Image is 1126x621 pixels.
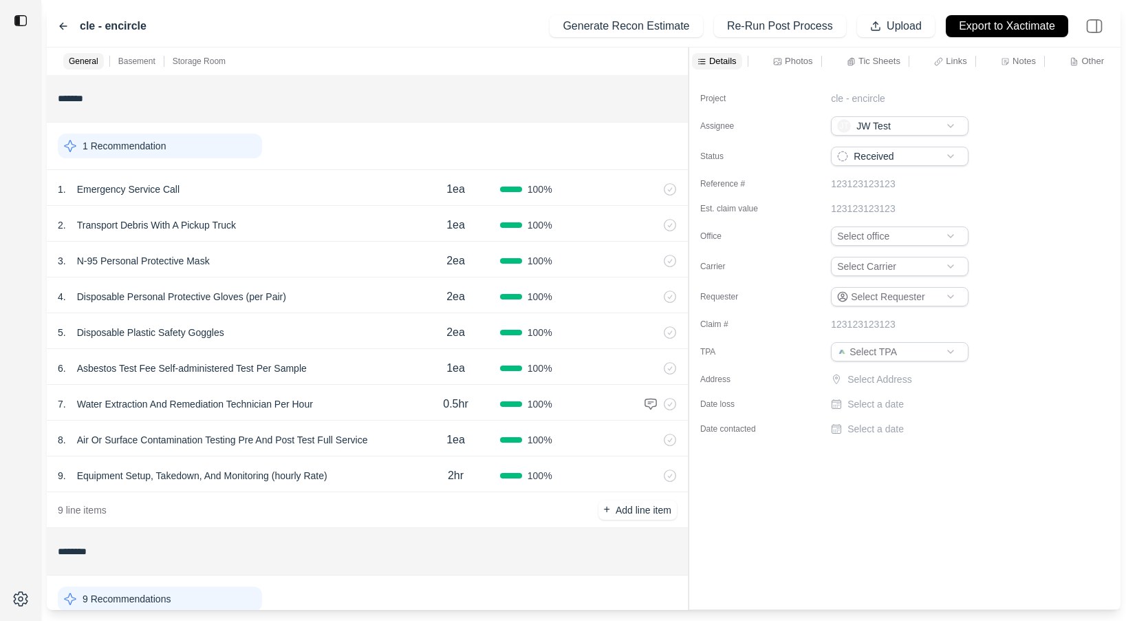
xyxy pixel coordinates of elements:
[528,290,552,304] span: 100 %
[446,432,465,448] p: 1ea
[700,120,769,131] label: Assignee
[700,319,769,330] label: Claim #
[528,218,552,232] span: 100 %
[1079,11,1109,41] img: right-panel.svg
[604,502,610,518] p: +
[700,399,769,410] label: Date loss
[700,346,769,357] label: TPA
[446,360,465,377] p: 1ea
[700,231,769,242] label: Office
[831,177,895,191] p: 123123123123
[1013,55,1036,67] p: Notes
[58,326,66,339] p: 5 .
[644,397,658,411] img: comment
[58,254,66,268] p: 3 .
[72,215,241,235] p: Transport Debris With A Pickup Truck
[448,467,464,484] p: 2hr
[14,14,28,28] img: toggle sidebar
[714,15,846,37] button: Re-Run Post Process
[72,466,333,485] p: Equipment Setup, Takedown, And Monitoring (hourly Rate)
[616,503,671,517] p: Add line item
[173,56,226,67] p: Storage Room
[700,261,769,272] label: Carrier
[700,374,769,385] label: Address
[58,290,66,304] p: 4 .
[69,56,98,67] p: General
[72,359,312,378] p: Asbestos Test Fee Self-administered Test Per Sample
[831,202,895,215] p: 123123123123
[700,423,769,434] label: Date contacted
[700,93,769,104] label: Project
[700,203,769,214] label: Est. claim value
[446,324,465,341] p: 2ea
[58,182,66,196] p: 1 .
[887,19,922,34] p: Upload
[83,139,166,153] p: 1 Recommendation
[528,397,552,411] span: 100 %
[858,55,900,67] p: Tic Sheets
[528,326,552,339] span: 100 %
[847,422,904,436] p: Select a date
[847,372,971,386] p: Select Address
[58,218,66,232] p: 2 .
[959,19,1055,34] p: Export to Xactimate
[946,55,966,67] p: Links
[80,18,147,34] label: cle - encircle
[847,397,904,411] p: Select a date
[58,361,66,375] p: 6 .
[446,217,465,233] p: 1ea
[700,151,769,162] label: Status
[443,396,468,412] p: 0.5hr
[709,55,737,67] p: Details
[528,254,552,268] span: 100 %
[785,55,812,67] p: Photos
[72,287,292,306] p: Disposable Personal Protective Gloves (per Pair)
[72,180,185,199] p: Emergency Service Call
[727,19,833,34] p: Re-Run Post Process
[550,15,702,37] button: Generate Recon Estimate
[118,56,155,67] p: Basement
[857,15,935,37] button: Upload
[598,501,677,520] button: +Add line item
[528,361,552,375] span: 100 %
[58,433,66,447] p: 8 .
[831,92,885,105] p: cle - encircle
[58,397,66,411] p: 7 .
[446,288,465,305] p: 2ea
[700,291,769,302] label: Requester
[1081,55,1104,67] p: Other
[72,323,230,342] p: Disposable Plastic Safety Goggles
[72,251,215,271] p: N-95 Personal Protective Mask
[58,503,107,517] p: 9 line items
[528,469,552,483] span: 100 %
[946,15,1068,37] button: Export to Xactimate
[528,182,552,196] span: 100 %
[700,178,769,189] label: Reference #
[446,181,465,198] p: 1ea
[58,469,66,483] p: 9 .
[83,592,171,606] p: 9 Recommendations
[72,430,373,450] p: Air Or Surface Contamination Testing Pre And Post Test Full Service
[563,19,689,34] p: Generate Recon Estimate
[72,394,318,414] p: Water Extraction And Remediation Technician Per Hour
[831,317,895,331] p: 123123123123
[528,433,552,447] span: 100 %
[446,253,465,269] p: 2ea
